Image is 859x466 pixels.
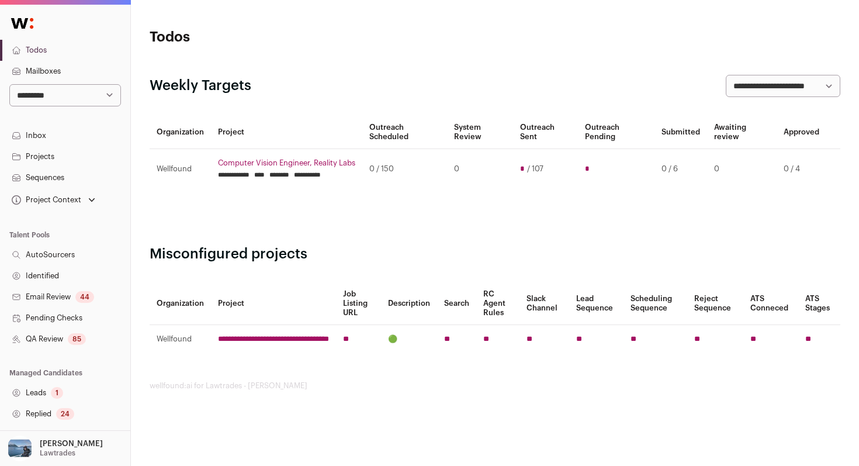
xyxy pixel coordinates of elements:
p: Lawtrades [40,448,75,458]
th: Lead Sequence [569,282,624,325]
th: Organization [150,282,211,325]
th: Search [437,282,476,325]
th: Slack Channel [519,282,569,325]
th: Description [381,282,437,325]
th: Outreach Scheduled [362,116,447,149]
th: Project [211,116,362,149]
th: RC Agent Rules [476,282,519,325]
td: 0 [447,149,514,189]
th: Scheduling Sequence [624,282,687,325]
td: 0 [707,149,777,189]
td: 🟢 [381,325,437,354]
td: 0 / 6 [654,149,707,189]
th: Awaiting review [707,116,777,149]
th: Submitted [654,116,707,149]
div: 44 [75,291,94,303]
div: 85 [68,333,86,345]
div: 24 [56,408,74,420]
h1: Todos [150,28,380,47]
button: Open dropdown [5,436,105,461]
td: 0 / 4 [777,149,826,189]
th: Organization [150,116,211,149]
h2: Weekly Targets [150,77,251,95]
th: Outreach Sent [513,116,578,149]
th: System Review [447,116,514,149]
div: 1 [51,387,63,399]
img: Wellfound [5,12,40,35]
td: 0 / 150 [362,149,447,189]
a: Computer Vision Engineer, Reality Labs [218,158,355,168]
td: Wellfound [150,149,211,189]
td: Wellfound [150,325,211,354]
th: Project [211,282,336,325]
th: Reject Sequence [687,282,743,325]
th: Approved [777,116,826,149]
h2: Misconfigured projects [150,245,840,264]
th: Job Listing URL [336,282,381,325]
footer: wellfound:ai for Lawtrades - [PERSON_NAME] [150,381,840,391]
span: / 107 [527,164,543,174]
th: ATS Conneced [743,282,799,325]
th: ATS Stages [798,282,840,325]
div: Project Context [9,195,81,205]
p: [PERSON_NAME] [40,439,103,448]
img: 17109629-medium_jpg [7,436,33,461]
button: Open dropdown [9,192,98,208]
th: Outreach Pending [578,116,654,149]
